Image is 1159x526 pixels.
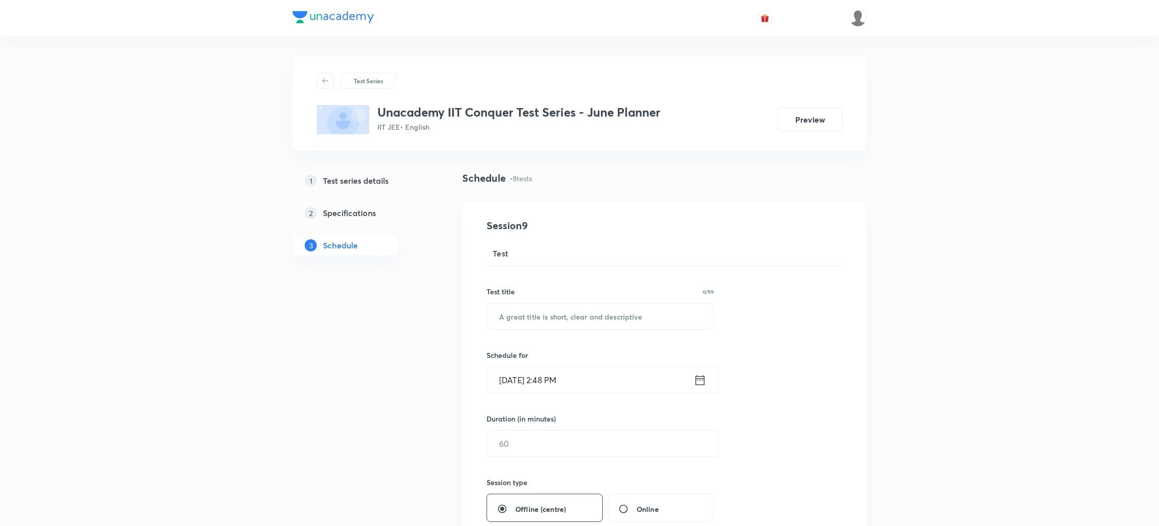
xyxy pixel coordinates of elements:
h6: Duration (in minutes) [487,413,556,424]
h6: Schedule for [487,350,714,360]
span: Test [493,247,509,259]
h4: Session 9 [487,218,671,233]
h6: Test title [487,286,515,297]
input: A great title is short, clear and descriptive [487,303,713,329]
button: avatar [757,10,773,26]
p: 0/99 [703,289,714,294]
h5: Test series details [323,175,389,187]
p: • 8 tests [510,173,532,184]
p: IIT JEE • English [377,122,660,132]
p: 1 [305,175,317,187]
span: Offline (centre) [515,504,566,514]
img: Suresh [849,10,866,27]
img: avatar [760,14,769,23]
a: 2Specifications [293,203,430,223]
a: 1Test series details [293,171,430,191]
h5: Specifications [323,207,376,219]
p: 3 [305,239,317,251]
img: Company Logo [293,11,374,23]
p: 2 [305,207,317,219]
input: 60 [487,431,718,456]
h4: Schedule [462,171,506,186]
p: Test Series [354,76,383,85]
a: Company Logo [293,11,374,26]
span: Online [637,504,659,514]
img: fallback-thumbnail.png [317,105,369,134]
h5: Schedule [323,239,358,251]
h6: Session type [487,477,527,488]
h3: Unacademy IIT Conquer Test Series - June Planner [377,105,660,120]
button: Preview [778,108,842,132]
